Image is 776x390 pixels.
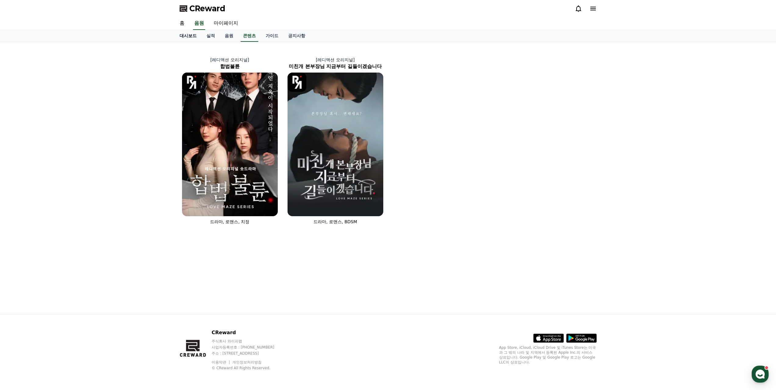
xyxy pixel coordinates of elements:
[212,339,286,344] p: 주식회사 와이피랩
[313,219,357,224] span: 드라마, 로맨스, BDSM
[212,366,286,370] p: © CReward All Rights Reserved.
[175,17,189,30] a: 홈
[177,52,283,230] a: [레디액션 오리지널] 합법불륜 합법불륜 [object Object] Logo 드라마, 로맨스, 치정
[180,4,225,13] a: CReward
[288,73,383,216] img: 미친개 본부장님 지금부터 길들이겠습니다
[19,202,23,207] span: 홈
[283,63,388,70] h2: 미친개 본부장님 지금부터 길들이겠습니다
[2,193,40,209] a: 홈
[212,345,286,350] p: 사업자등록번호 : [PHONE_NUMBER]
[193,17,205,30] a: 음원
[212,360,231,364] a: 이용약관
[241,30,258,42] a: 콘텐츠
[202,30,220,42] a: 실적
[499,345,597,365] p: App Store, iCloud, iCloud Drive 및 iTunes Store는 미국과 그 밖의 나라 및 지역에서 등록된 Apple Inc.의 서비스 상표입니다. Goo...
[177,63,283,70] h2: 합법불륜
[209,17,243,30] a: 마이페이지
[283,52,388,230] a: [레디액션 오리지널] 미친개 본부장님 지금부터 길들이겠습니다 미친개 본부장님 지금부터 길들이겠습니다 [object Object] Logo 드라마, 로맨스, BDSM
[288,73,307,92] img: [object Object] Logo
[94,202,102,207] span: 설정
[232,360,262,364] a: 개인정보처리방침
[212,351,286,356] p: 주소 : [STREET_ADDRESS]
[182,73,278,216] img: 합법불륜
[40,193,79,209] a: 대화
[177,57,283,63] p: [레디액션 오리지널]
[220,30,238,42] a: 음원
[261,30,283,42] a: 가이드
[182,73,201,92] img: [object Object] Logo
[212,329,286,336] p: CReward
[175,30,202,42] a: 대시보드
[56,203,63,208] span: 대화
[79,193,117,209] a: 설정
[189,4,225,13] span: CReward
[283,57,388,63] p: [레디액션 오리지널]
[210,219,250,224] span: 드라마, 로맨스, 치정
[283,30,310,42] a: 공지사항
